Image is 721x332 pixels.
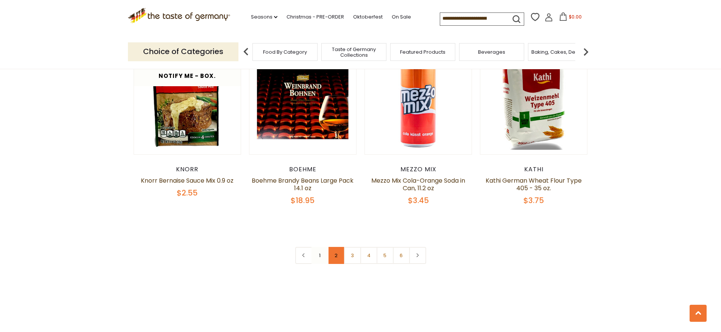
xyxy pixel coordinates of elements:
[177,188,198,198] span: $2.55
[569,14,582,20] span: $0.00
[134,47,241,154] img: Knorr Bernaise Sauce Mix 0.9 oz
[128,42,238,61] p: Choice of Categories
[365,47,472,154] img: Mezzo Mix Cola-Orange Soda in Can, 11.2 oz
[400,49,445,55] a: Featured Products
[480,47,587,154] img: Kathi Wheat Flour Type 405
[251,13,277,21] a: Seasons
[371,176,465,192] a: Mezzo Mix Cola-Orange Soda in Can, 11.2 oz
[486,176,582,192] a: Kathi German Wheat Flour Type 405 - 35 oz.
[252,176,353,192] a: Boehme Brandy Beans Large Pack 14.1 oz
[360,247,377,264] a: 4
[291,195,315,206] span: $18.95
[480,166,588,173] div: Kathi
[344,247,361,264] a: 3
[578,44,593,59] img: next arrow
[238,44,254,59] img: previous arrow
[263,49,307,55] a: Food By Category
[134,166,241,173] div: Knorr
[531,49,590,55] a: Baking, Cakes, Desserts
[478,49,505,55] a: Beverages
[287,13,344,21] a: Christmas - PRE-ORDER
[141,176,234,185] a: Knorr Bernaise Sauce Mix 0.9 oz
[554,12,587,24] button: $0.00
[353,13,383,21] a: Oktoberfest
[364,166,472,173] div: Mezzo Mix
[324,47,384,58] a: Taste of Germany Collections
[249,47,357,154] img: Boehme Brandy Beans Large Pack 14.1 oz
[523,195,544,206] span: $3.75
[408,195,429,206] span: $3.45
[392,13,411,21] a: On Sale
[377,247,394,264] a: 5
[328,247,345,264] a: 2
[249,166,357,173] div: Boehme
[393,247,410,264] a: 6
